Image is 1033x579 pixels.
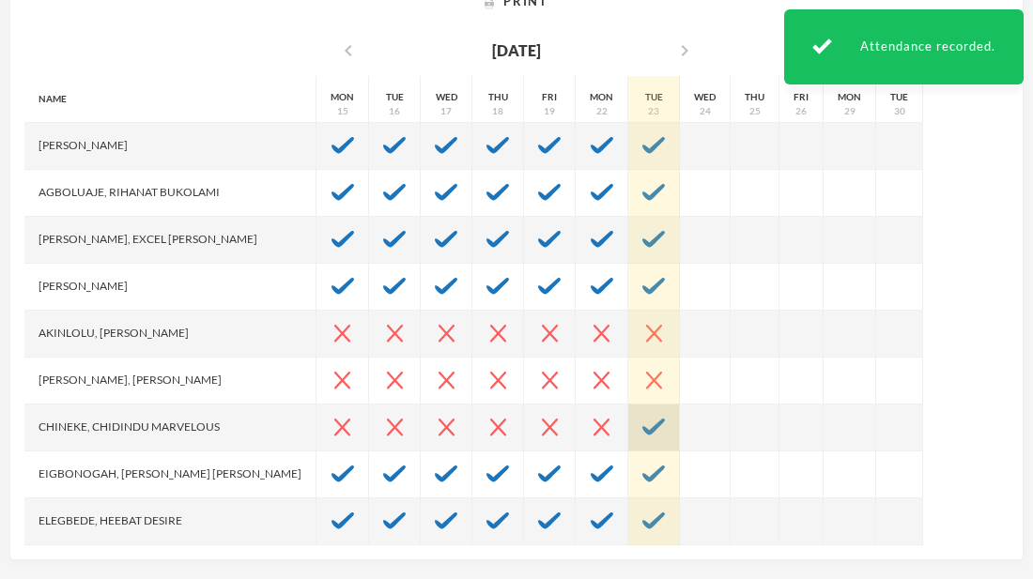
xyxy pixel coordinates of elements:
[24,358,316,404] div: [PERSON_NAME], [PERSON_NAME]
[24,404,316,451] div: Chineke, Chidindu Marvelous
[794,90,809,104] div: Fri
[488,90,508,104] div: Thu
[331,90,354,104] div: Mon
[596,104,608,118] div: 22
[894,104,905,118] div: 30
[24,498,316,545] div: Elegbede, Heebat Desire
[542,90,557,104] div: Fri
[544,104,555,118] div: 19
[795,104,807,118] div: 26
[745,90,764,104] div: Thu
[24,217,316,264] div: [PERSON_NAME], Excel [PERSON_NAME]
[389,104,400,118] div: 16
[440,104,452,118] div: 17
[492,39,541,62] div: [DATE]
[890,90,908,104] div: Tue
[590,90,613,104] div: Mon
[645,90,663,104] div: Tue
[844,104,856,118] div: 29
[24,311,316,358] div: Akinlolu, [PERSON_NAME]
[838,90,861,104] div: Mon
[24,170,316,217] div: Agboluaje, Rihanat Bukolami
[749,104,761,118] div: 25
[436,90,457,104] div: Wed
[337,104,348,118] div: 15
[700,104,711,118] div: 24
[24,123,316,170] div: [PERSON_NAME]
[673,39,696,62] i: chevron_right
[386,90,404,104] div: Tue
[337,39,360,62] i: chevron_left
[694,90,716,104] div: Wed
[784,9,1024,84] div: Attendance recorded.
[24,451,316,498] div: Eigbonogah, [PERSON_NAME] [PERSON_NAME]
[648,104,659,118] div: 23
[24,264,316,311] div: [PERSON_NAME]
[492,104,503,118] div: 18
[24,76,316,123] div: Name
